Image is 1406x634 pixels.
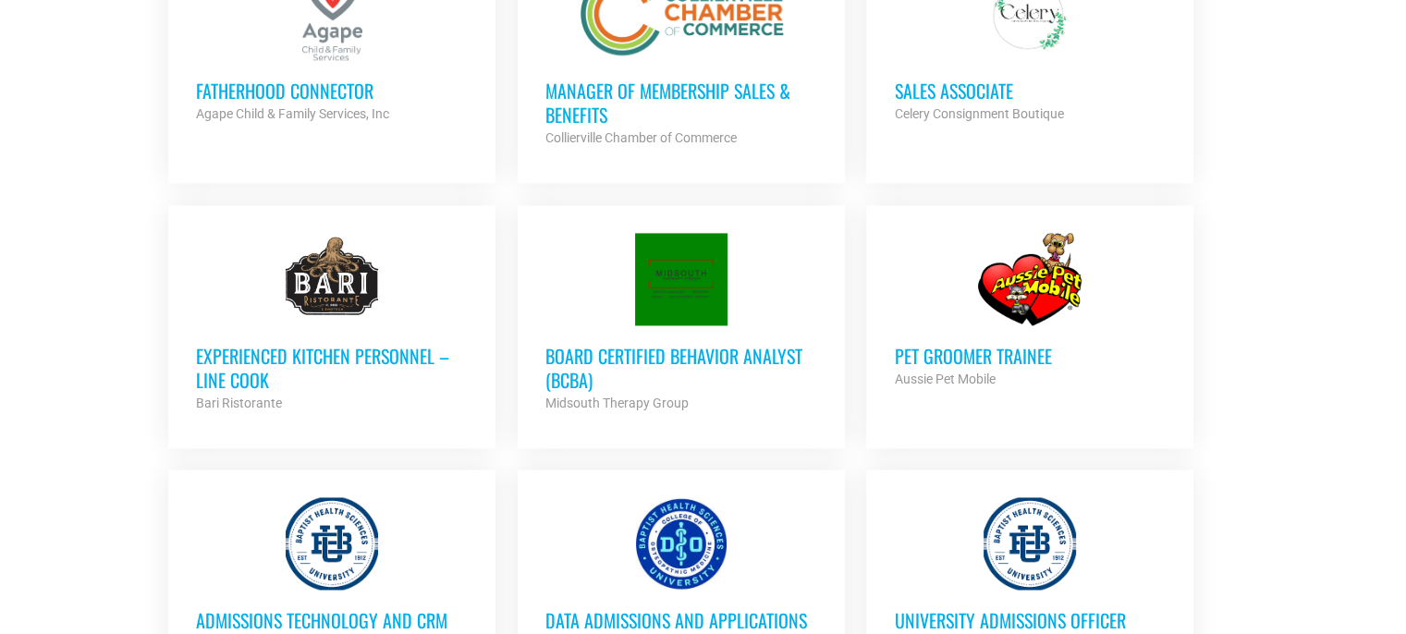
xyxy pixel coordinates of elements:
[196,79,468,103] h3: Fatherhood Connector
[866,205,1193,418] a: Pet Groomer Trainee Aussie Pet Mobile
[196,396,282,410] strong: Bari Ristorante
[518,205,845,442] a: Board Certified Behavior Analyst (BCBA) Midsouth Therapy Group
[894,79,1166,103] h3: Sales Associate
[894,106,1063,121] strong: Celery Consignment Boutique
[545,396,689,410] strong: Midsouth Therapy Group
[894,344,1166,368] h3: Pet Groomer Trainee
[545,130,737,145] strong: Collierville Chamber of Commerce
[196,106,389,121] strong: Agape Child & Family Services, Inc
[894,372,995,386] strong: Aussie Pet Mobile
[545,344,817,392] h3: Board Certified Behavior Analyst (BCBA)
[894,608,1166,632] h3: University Admissions Officer
[545,79,817,127] h3: Manager of Membership Sales & Benefits
[168,205,495,442] a: Experienced Kitchen Personnel – Line Cook Bari Ristorante
[196,344,468,392] h3: Experienced Kitchen Personnel – Line Cook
